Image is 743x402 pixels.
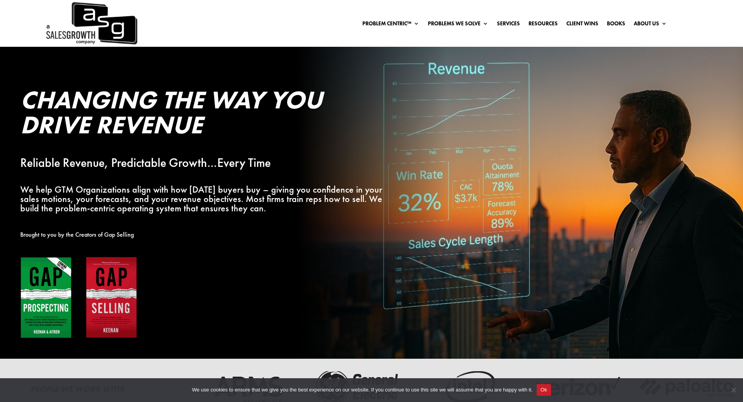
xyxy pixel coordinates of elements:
a: Problem Centric™ [362,21,419,29]
a: About Us [634,21,667,29]
p: Brought to you by the Creators of Gap Selling [20,230,383,239]
a: Resources [528,21,558,29]
button: Ok [537,384,551,396]
a: Services [497,21,520,29]
p: We help GTM Organizations align with how [DATE] buyers buy – giving you confidence in your sales ... [20,185,383,213]
span: We use cookies to ensure that we give you the best experience on our website. If you continue to ... [192,386,532,394]
a: Client Wins [566,21,598,29]
a: Problems We Solve [428,21,488,29]
a: Books [607,21,625,29]
p: Reliable Revenue, Predictable Growth…Every Time [20,158,383,168]
h2: Changing the Way You Drive Revenue [20,87,383,141]
img: Gap Books [20,257,137,339]
span: No [729,386,737,394]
